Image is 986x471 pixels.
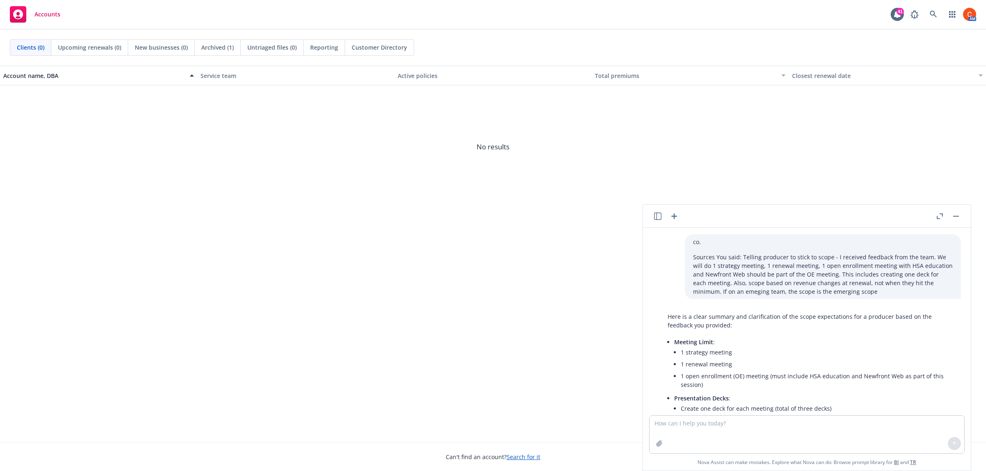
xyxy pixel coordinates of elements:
span: Reporting [310,43,338,52]
p: co. [693,238,953,246]
div: Closest renewal date [792,71,974,80]
span: New businesses (0) [135,43,188,52]
span: Untriaged files (0) [247,43,297,52]
a: Switch app [944,6,961,23]
span: Archived (1) [201,43,234,52]
img: photo [963,8,976,21]
div: Total premiums [595,71,776,80]
button: Closest renewal date [789,66,986,85]
span: Nova Assist can make mistakes. Explore what Nova can do: Browse prompt library for and [698,454,916,471]
a: TR [910,459,916,466]
span: Upcoming renewals (0) [58,43,121,52]
a: Accounts [7,3,64,26]
div: Account name, DBA [3,71,185,80]
button: Total premiums [592,66,789,85]
span: Accounts [35,11,60,18]
p: Here is a clear summary and clarification of the scope expectations for a producer based on the f... [668,312,953,329]
button: Service team [197,66,394,85]
li: : [674,336,953,392]
li: 1 renewal meeting [681,358,953,370]
li: 1 strategy meeting [681,346,953,358]
p: Sources You said: Telling producer to stick to scope - I received feedback from the team. We will... [693,253,953,296]
span: Presentation Decks [674,394,729,402]
li: : [674,392,953,416]
a: Report a Bug [906,6,923,23]
span: Clients (0) [17,43,44,52]
a: Search [925,6,942,23]
div: Service team [200,71,391,80]
span: Customer Directory [352,43,407,52]
div: Active policies [398,71,588,80]
span: Can't find an account? [446,453,540,461]
a: BI [894,459,899,466]
span: Meeting Limit [674,338,713,346]
a: Search for it [507,453,540,461]
li: 1 open enrollment (OE) meeting (must include HSA education and Newfront Web as part of this session) [681,370,953,391]
div: 41 [896,8,904,15]
button: Active policies [394,66,592,85]
li: Create one deck for each meeting (total of three decks) [681,402,953,414]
